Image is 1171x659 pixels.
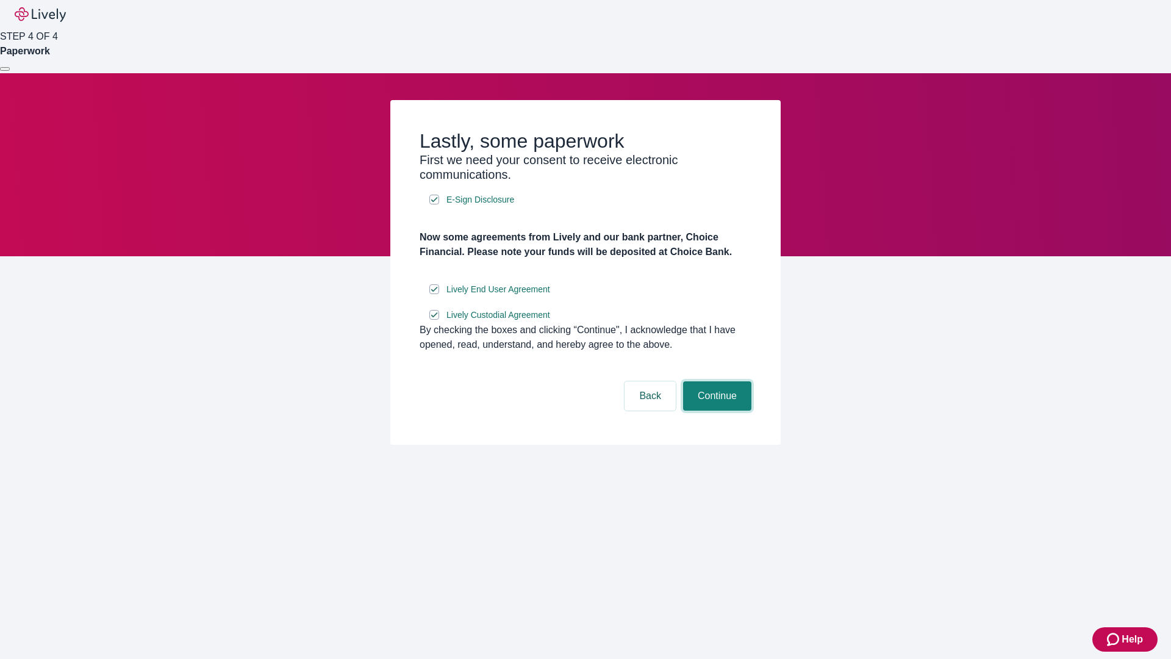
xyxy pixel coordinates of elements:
span: Help [1122,632,1143,647]
span: Lively End User Agreement [446,283,550,296]
h4: Now some agreements from Lively and our bank partner, Choice Financial. Please note your funds wi... [420,230,751,259]
a: e-sign disclosure document [444,308,553,323]
button: Continue [683,381,751,411]
div: By checking the boxes and clicking “Continue", I acknowledge that I have opened, read, understand... [420,323,751,352]
a: e-sign disclosure document [444,192,517,207]
span: Lively Custodial Agreement [446,309,550,322]
img: Lively [15,7,66,22]
a: e-sign disclosure document [444,282,553,297]
button: Back [625,381,676,411]
span: E-Sign Disclosure [446,193,514,206]
button: Zendesk support iconHelp [1092,627,1158,652]
h2: Lastly, some paperwork [420,129,751,153]
h3: First we need your consent to receive electronic communications. [420,153,751,182]
svg: Zendesk support icon [1107,632,1122,647]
